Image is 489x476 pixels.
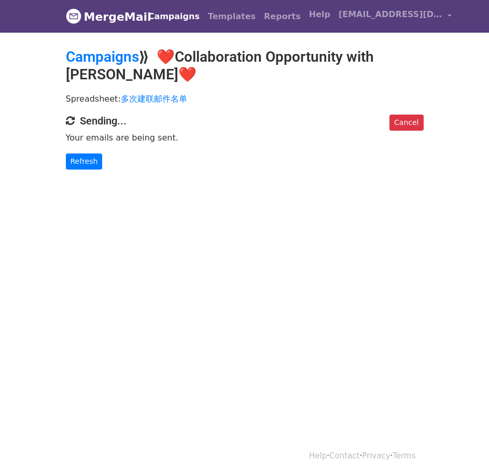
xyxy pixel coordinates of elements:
[260,6,305,27] a: Reports
[389,115,423,131] a: Cancel
[66,48,139,65] a: Campaigns
[144,6,204,27] a: Campaigns
[204,6,260,27] a: Templates
[66,132,424,143] p: Your emails are being sent.
[66,8,81,24] img: MergeMail logo
[305,4,334,25] a: Help
[66,153,103,170] a: Refresh
[362,451,390,460] a: Privacy
[339,8,442,21] span: [EMAIL_ADDRESS][DOMAIN_NAME]
[66,93,424,104] p: Spreadsheet:
[334,4,456,29] a: [EMAIL_ADDRESS][DOMAIN_NAME]
[393,451,415,460] a: Terms
[121,94,187,104] a: 多次建联邮件名单
[66,6,136,27] a: MergeMail
[329,451,359,460] a: Contact
[309,451,327,460] a: Help
[66,115,424,127] h4: Sending...
[66,48,424,83] h2: ⟫ ❤️Collaboration Opportunity with [PERSON_NAME]❤️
